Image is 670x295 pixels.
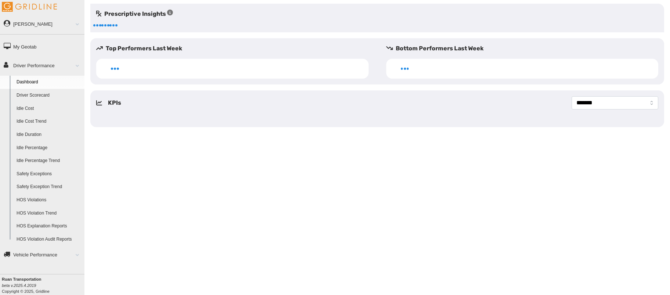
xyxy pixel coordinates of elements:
a: Idle Cost Trend [13,115,84,128]
a: Idle Percentage [13,141,84,155]
i: beta v.2025.4.2019 [2,283,36,288]
a: Dashboard [13,76,84,89]
b: Ruan Transportation [2,277,41,281]
div: Copyright © 2025, Gridline [2,276,84,294]
a: Idle Cost [13,102,84,115]
a: HOS Violation Trend [13,207,84,220]
img: Gridline [2,2,57,12]
a: HOS Violations [13,194,84,207]
a: HOS Explanation Reports [13,220,84,233]
a: Driver Scorecard [13,89,84,102]
h5: Top Performers Last Week [96,44,374,53]
a: Idle Duration [13,128,84,141]
h5: KPIs [108,98,121,107]
h5: Prescriptive Insights [96,10,173,18]
h5: Bottom Performers Last Week [386,44,664,53]
a: Safety Exception Trend [13,180,84,194]
a: Safety Exceptions [13,168,84,181]
a: Idle Percentage Trend [13,154,84,168]
a: HOS Violation Audit Reports [13,233,84,246]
